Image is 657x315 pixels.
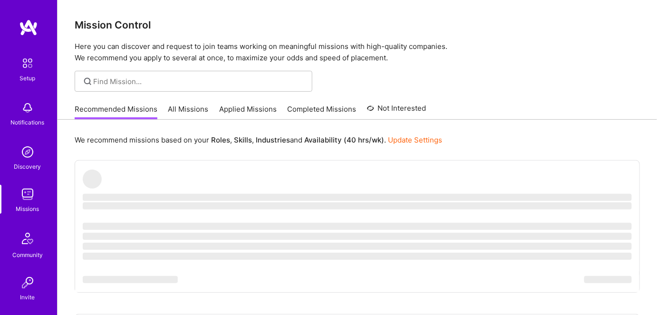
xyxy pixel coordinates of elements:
[304,135,384,144] b: Availability (40 hrs/wk)
[75,19,640,31] h3: Mission Control
[168,104,209,120] a: All Missions
[388,135,442,144] a: Update Settings
[18,143,37,162] img: discovery
[219,104,277,120] a: Applied Missions
[75,104,157,120] a: Recommended Missions
[234,135,252,144] b: Skills
[14,162,41,172] div: Discovery
[75,41,640,64] p: Here you can discover and request to join teams working on meaningful missions with high-quality ...
[288,104,357,120] a: Completed Missions
[367,103,426,120] a: Not Interested
[19,19,38,36] img: logo
[82,76,93,87] i: icon SearchGrey
[16,204,39,214] div: Missions
[18,185,37,204] img: teamwork
[12,250,43,260] div: Community
[16,227,39,250] img: Community
[20,73,36,83] div: Setup
[11,117,45,127] div: Notifications
[256,135,290,144] b: Industries
[20,292,35,302] div: Invite
[211,135,230,144] b: Roles
[94,76,305,86] input: Find Mission...
[75,135,442,145] p: We recommend missions based on your , , and .
[18,53,38,73] img: setup
[18,273,37,292] img: Invite
[18,98,37,117] img: bell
